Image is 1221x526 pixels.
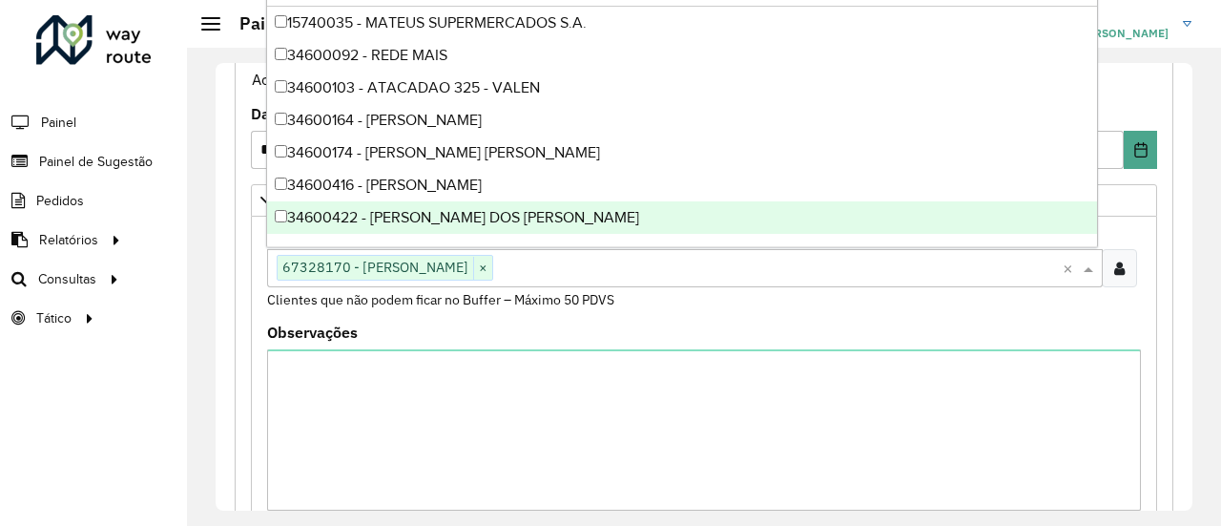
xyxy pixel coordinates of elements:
div: 34600422 - [PERSON_NAME] DOS [PERSON_NAME] [267,201,1096,234]
div: 34600103 - ATACADAO 325 - VALEN [267,72,1096,104]
label: Observações [267,321,358,344]
span: Consultas [38,269,96,289]
span: Tático [36,308,72,328]
div: 34600164 - [PERSON_NAME] [267,104,1096,137]
div: 34600092 - REDE MAIS [267,39,1096,72]
span: Painel [41,113,76,133]
span: 67328170 - [PERSON_NAME] [278,256,473,279]
span: Pedidos [36,191,84,211]
a: Priorizar Cliente - Não podem ficar no buffer [251,184,1157,217]
div: 34600416 - [PERSON_NAME] [267,169,1096,201]
span: × [473,257,492,280]
div: 34600425 - [PERSON_NAME] [267,234,1096,266]
span: Relatórios [39,230,98,250]
span: Painel de Sugestão [39,152,153,172]
h2: Painel de Sugestão - Criar registro [220,13,511,34]
div: 15740035 - MATEUS SUPERMERCADOS S.A. [267,7,1096,39]
small: Clientes que não podem ficar no Buffer – Máximo 50 PDVS [267,291,614,308]
label: Data de Vigência Inicial [251,102,425,125]
button: Choose Date [1124,131,1157,169]
div: 34600174 - [PERSON_NAME] [PERSON_NAME] [267,137,1096,169]
span: Clear all [1063,257,1079,280]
